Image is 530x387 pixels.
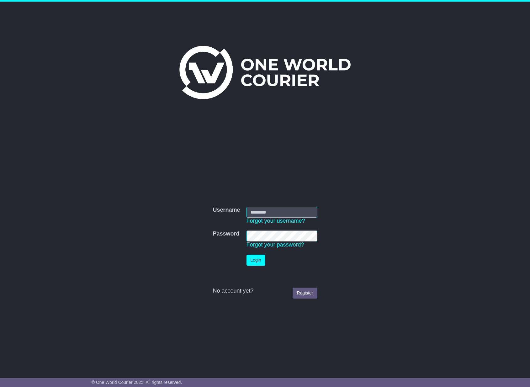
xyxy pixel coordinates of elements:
[293,288,317,299] a: Register
[246,255,265,266] button: Login
[92,380,182,385] span: © One World Courier 2025. All rights reserved.
[213,231,239,237] label: Password
[246,218,305,224] a: Forgot your username?
[179,46,351,99] img: One World
[213,288,317,294] div: No account yet?
[246,241,304,248] a: Forgot your password?
[213,207,240,214] label: Username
